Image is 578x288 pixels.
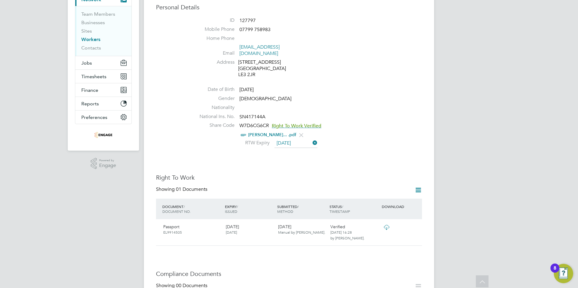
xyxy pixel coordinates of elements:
span: [DEMOGRAPHIC_DATA] [239,96,291,102]
h3: Right To Work [156,174,422,181]
div: Network [75,6,132,56]
span: Finance [81,87,98,93]
span: Manual by [PERSON_NAME]. [278,230,325,235]
div: SUBMITTED [276,201,328,217]
label: Nationality [192,104,235,111]
a: Workers [81,37,100,42]
label: Address [192,59,235,66]
label: Date of Birth [192,86,235,93]
span: Verified [330,224,345,229]
div: EXPIRY [223,201,276,217]
label: Mobile Phone [192,26,235,33]
h3: Personal Details [156,3,422,11]
label: Email [192,50,235,56]
span: Engage [99,163,116,168]
a: Contacts [81,45,101,51]
a: [EMAIL_ADDRESS][DOMAIN_NAME] [239,44,280,56]
a: Sites [81,28,92,34]
span: 01 Documents [176,186,207,192]
button: Jobs [75,56,132,69]
span: [DATE] 16:28 [330,230,352,235]
span: Powered by [99,158,116,163]
span: METHOD [277,209,293,214]
div: Passport [161,222,223,237]
span: EL9914505 [163,230,182,235]
h3: Compliance Documents [156,270,422,278]
span: Jobs [81,60,92,66]
label: ID [192,17,235,24]
span: [DATE] [226,230,237,235]
label: Gender [192,95,235,102]
span: Preferences [81,114,107,120]
span: / [237,204,238,209]
span: 127797 [239,18,256,24]
label: Home Phone [192,35,235,42]
button: Timesheets [75,70,132,83]
div: Showing [156,186,209,193]
div: 8 [554,268,556,276]
div: [DATE] [276,222,328,237]
img: acceptrec-logo-retina.png [94,130,112,140]
span: ISSUED [225,209,237,214]
span: / [183,204,185,209]
button: Finance [75,83,132,97]
span: SN417144A [239,114,265,120]
button: Open Resource Center, 8 new notifications [554,264,573,283]
a: [PERSON_NAME]... .pdf [248,132,296,137]
label: RTW Expiry [239,140,270,146]
div: STATUS [328,201,380,217]
div: DOCUMENT [161,201,223,217]
a: Powered byEngage [91,158,116,169]
label: National Ins. No. [192,114,235,120]
input: Select one [274,139,317,148]
span: Timesheets [81,74,106,79]
span: DOCUMENT NO. [162,209,191,214]
span: by [PERSON_NAME]. [330,235,365,240]
div: [STREET_ADDRESS] [GEOGRAPHIC_DATA] LE3 2JR [238,59,296,78]
span: [DATE] [239,87,254,93]
span: Right To Work Verified [272,123,321,129]
div: DOWNLOAD [380,201,422,212]
a: Go to home page [75,130,132,140]
div: [DATE] [223,222,276,237]
label: Share Code [192,122,235,129]
span: Reports [81,101,99,107]
a: Businesses [81,20,105,25]
span: TIMESTAMP [330,209,350,214]
span: / [297,204,299,209]
span: / [342,204,343,209]
a: Team Members [81,11,115,17]
span: 07799 758983 [239,27,271,33]
button: Preferences [75,110,132,124]
span: W7D6CG6CR [239,123,269,129]
button: Reports [75,97,132,110]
